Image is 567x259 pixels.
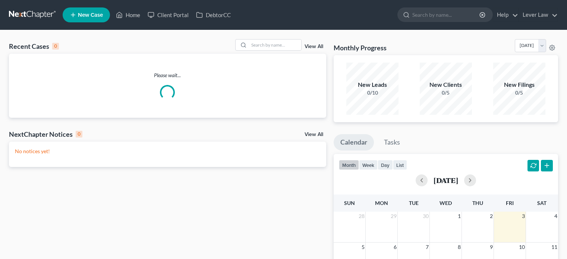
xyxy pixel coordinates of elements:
[9,42,59,51] div: Recent Cases
[78,12,103,18] span: New Case
[537,200,546,206] span: Sat
[493,89,545,97] div: 0/5
[334,134,374,151] a: Calendar
[457,212,462,221] span: 1
[9,130,82,139] div: NextChapter Notices
[378,160,393,170] button: day
[409,200,419,206] span: Tue
[361,243,365,252] span: 5
[551,243,558,252] span: 11
[519,8,558,22] a: Lever Law
[9,72,326,79] p: Please wait...
[457,243,462,252] span: 8
[358,212,365,221] span: 28
[375,200,388,206] span: Mon
[420,89,472,97] div: 0/5
[359,160,378,170] button: week
[15,148,320,155] p: No notices yet!
[344,200,355,206] span: Sun
[192,8,234,22] a: DebtorCC
[472,200,483,206] span: Thu
[76,131,82,138] div: 0
[420,80,472,89] div: New Clients
[346,89,399,97] div: 0/10
[489,212,494,221] span: 2
[334,43,387,52] h3: Monthly Progress
[52,43,59,50] div: 0
[518,243,526,252] span: 10
[425,243,429,252] span: 7
[393,160,407,170] button: list
[390,212,397,221] span: 29
[339,160,359,170] button: month
[144,8,192,22] a: Client Portal
[412,8,481,22] input: Search by name...
[493,80,545,89] div: New Filings
[493,8,518,22] a: Help
[422,212,429,221] span: 30
[249,40,301,50] input: Search by name...
[554,212,558,221] span: 4
[434,176,458,184] h2: [DATE]
[112,8,144,22] a: Home
[440,200,452,206] span: Wed
[346,80,399,89] div: New Leads
[521,212,526,221] span: 3
[377,134,407,151] a: Tasks
[489,243,494,252] span: 9
[393,243,397,252] span: 6
[305,44,323,49] a: View All
[305,132,323,137] a: View All
[506,200,514,206] span: Fri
